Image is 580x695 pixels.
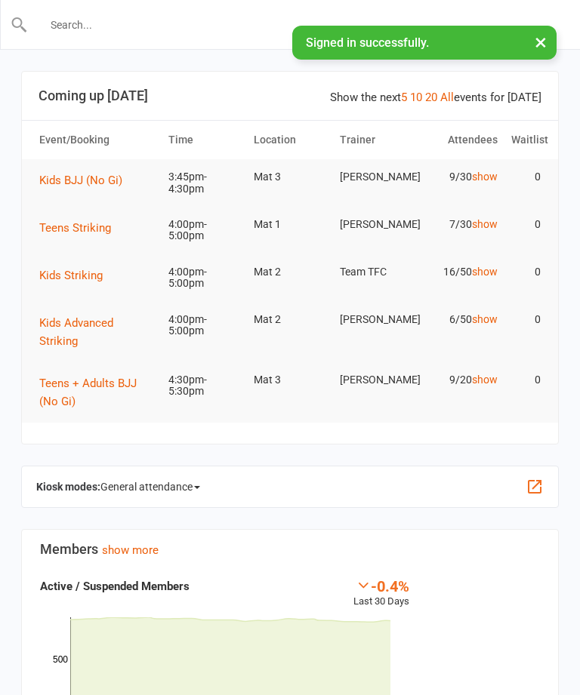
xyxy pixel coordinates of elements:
[504,207,548,242] td: 0
[472,171,498,183] a: show
[472,218,498,230] a: show
[162,302,248,349] td: 4:00pm-5:00pm
[39,374,155,411] button: Teens + Adults BJJ (No Gi)
[100,475,200,499] span: General attendance
[39,266,113,284] button: Kids Striking
[410,91,422,104] a: 10
[418,302,504,337] td: 6/50
[333,207,419,242] td: [PERSON_NAME]
[418,207,504,242] td: 7/30
[28,14,554,35] input: Search...
[504,302,548,337] td: 0
[39,221,111,235] span: Teens Striking
[247,362,333,398] td: Mat 3
[102,543,159,557] a: show more
[504,159,548,195] td: 0
[472,313,498,325] a: show
[39,314,155,350] button: Kids Advanced Striking
[39,171,133,189] button: Kids BJJ (No Gi)
[418,362,504,398] td: 9/20
[39,316,113,348] span: Kids Advanced Striking
[247,207,333,242] td: Mat 1
[418,159,504,195] td: 9/30
[40,542,540,557] h3: Members
[162,121,248,159] th: Time
[247,121,333,159] th: Location
[472,266,498,278] a: show
[247,159,333,195] td: Mat 3
[333,159,419,195] td: [PERSON_NAME]
[504,254,548,290] td: 0
[333,302,419,337] td: [PERSON_NAME]
[32,121,162,159] th: Event/Booking
[40,580,190,593] strong: Active / Suspended Members
[425,91,437,104] a: 20
[247,254,333,290] td: Mat 2
[504,121,548,159] th: Waitlist
[39,88,541,103] h3: Coming up [DATE]
[401,91,407,104] a: 5
[162,254,248,302] td: 4:00pm-5:00pm
[333,254,419,290] td: Team TFC
[440,91,454,104] a: All
[162,159,248,207] td: 3:45pm-4:30pm
[162,362,248,410] td: 4:30pm-5:30pm
[162,207,248,254] td: 4:00pm-5:00pm
[39,174,122,187] span: Kids BJJ (No Gi)
[333,362,419,398] td: [PERSON_NAME]
[247,302,333,337] td: Mat 2
[527,26,554,58] button: ×
[306,35,429,50] span: Signed in successfully.
[39,377,137,408] span: Teens + Adults BJJ (No Gi)
[353,577,409,594] div: -0.4%
[333,121,419,159] th: Trainer
[418,121,504,159] th: Attendees
[39,219,122,237] button: Teens Striking
[36,481,100,493] strong: Kiosk modes:
[353,577,409,610] div: Last 30 Days
[504,362,548,398] td: 0
[472,374,498,386] a: show
[418,254,504,290] td: 16/50
[330,88,541,106] div: Show the next events for [DATE]
[39,269,103,282] span: Kids Striking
